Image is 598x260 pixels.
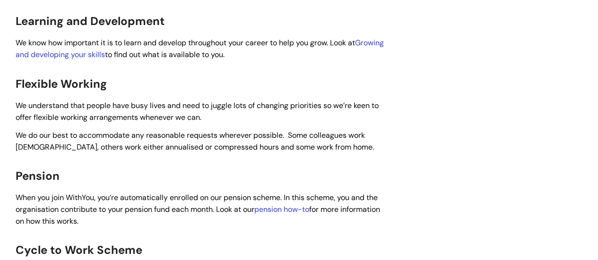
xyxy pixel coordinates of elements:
[16,193,380,226] span: When you join WithYou, you’re automatically enrolled on our pension scheme. In this scheme, you a...
[16,38,384,59] span: We know how important it is to learn and develop throughout your career to help you grow. Look at...
[16,14,165,28] span: Learning and Development
[16,76,107,91] span: Flexible Working
[16,168,60,183] span: Pension
[16,243,142,257] span: Cycle to Work Scheme
[16,101,379,122] span: We understand that people have busy lives and need to juggle lots of changing priorities so we’re...
[254,204,309,214] a: pension how-to
[16,130,374,152] span: We do our best to accommodate any reasonable requests wherever possible. Some colleagues work [DE...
